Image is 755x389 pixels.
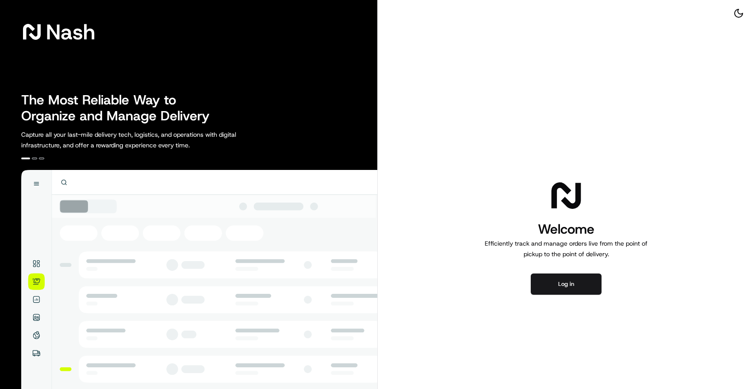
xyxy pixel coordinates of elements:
h1: Welcome [481,220,651,238]
p: Capture all your last-mile delivery tech, logistics, and operations with digital infrastructure, ... [21,129,276,150]
p: Efficiently track and manage orders live from the point of pickup to the point of delivery. [481,238,651,259]
h2: The Most Reliable Way to Organize and Manage Delivery [21,92,219,124]
button: Log in [531,273,602,295]
span: Nash [46,23,95,41]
